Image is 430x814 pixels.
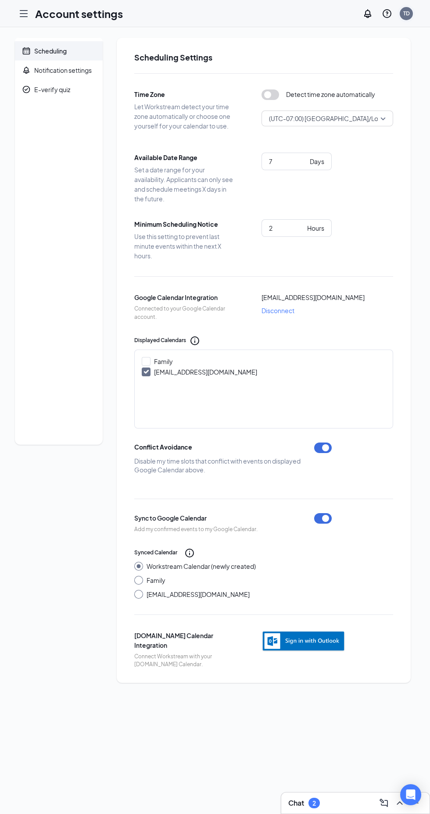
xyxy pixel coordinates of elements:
[22,66,31,75] svg: Bell
[134,457,314,474] div: Disable my time slots that conflict with events on displayed Google Calendar above.
[134,631,235,650] span: [DOMAIN_NAME] Calendar Integration
[403,10,410,17] div: TD
[134,305,235,321] span: Connected to your Google Calendar account.
[307,223,324,233] div: Hours
[147,576,165,585] div: Family
[379,798,389,808] svg: ComposeMessage
[393,796,407,810] button: ChevronUp
[154,357,173,366] div: Family
[394,798,405,808] svg: ChevronUp
[134,102,235,131] span: Let Workstream detect your time zone automatically or choose one yourself for your calendar to use.
[34,85,70,94] div: E-verify quiz
[147,562,256,571] div: Workstream Calendar (newly created)
[134,443,192,451] div: Conflict Avoidance
[147,590,250,599] div: [EMAIL_ADDRESS][DOMAIN_NAME]
[286,89,375,100] span: Detect time zone automatically
[34,46,67,55] div: Scheduling
[312,800,316,807] div: 2
[22,85,31,94] svg: CheckmarkCircle
[262,293,365,302] span: [EMAIL_ADDRESS][DOMAIN_NAME]
[134,336,186,345] span: Displayed Calendars
[134,219,235,229] span: Minimum Scheduling Notice
[362,8,373,19] svg: Notifications
[134,52,393,63] h2: Scheduling Settings
[134,153,235,162] span: Available Date Range
[134,549,177,557] span: Synced Calendar
[18,8,29,19] svg: Hamburger
[288,798,304,808] h3: Chat
[35,6,123,21] h1: Account settings
[134,293,235,302] span: Google Calendar Integration
[15,61,103,80] a: BellNotification settings
[400,784,421,805] div: Open Intercom Messenger
[377,796,391,810] button: ComposeMessage
[134,165,235,203] span: Set a date range for your availability. Applicants can only see and schedule meetings X days in t...
[382,8,392,19] svg: QuestionInfo
[134,89,235,99] span: Time Zone
[15,80,103,99] a: CheckmarkCircleE-verify quiz
[134,653,235,669] span: Connect Workstream with your [DOMAIN_NAME] Calendar.
[310,157,324,166] div: Days
[154,368,257,376] div: [EMAIL_ADDRESS][DOMAIN_NAME]
[134,525,258,534] span: Add my confirmed events to my Google Calendar.
[22,46,31,55] svg: Calendar
[15,41,103,61] a: CalendarScheduling
[184,548,195,558] svg: Info
[262,306,294,315] span: Disconnect
[190,336,200,346] svg: Info
[134,513,258,523] span: Sync to Google Calendar
[34,66,92,75] div: Notification settings
[134,232,235,261] span: Use this setting to prevent last minute events within the next X hours.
